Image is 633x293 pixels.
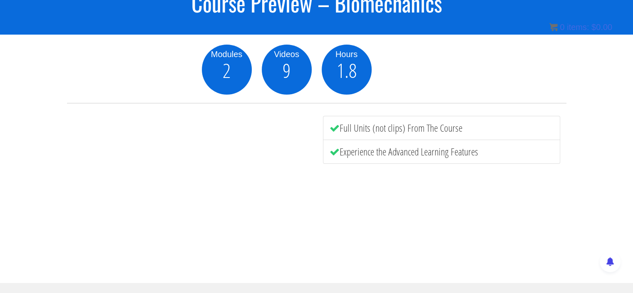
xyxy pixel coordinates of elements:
[549,23,558,31] img: icon11.png
[591,23,612,32] bdi: 0.00
[223,60,231,80] span: 2
[591,23,596,32] span: $
[283,60,290,80] span: 9
[323,116,560,140] li: Full Units (not clips) From The Course
[323,140,560,164] li: Experience the Advanced Learning Features
[202,48,252,60] div: Modules
[337,60,357,80] span: 1.8
[262,48,312,60] div: Videos
[322,48,372,60] div: Hours
[549,23,612,32] a: 0 items: $0.00
[567,23,589,32] span: items:
[560,23,564,32] span: 0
